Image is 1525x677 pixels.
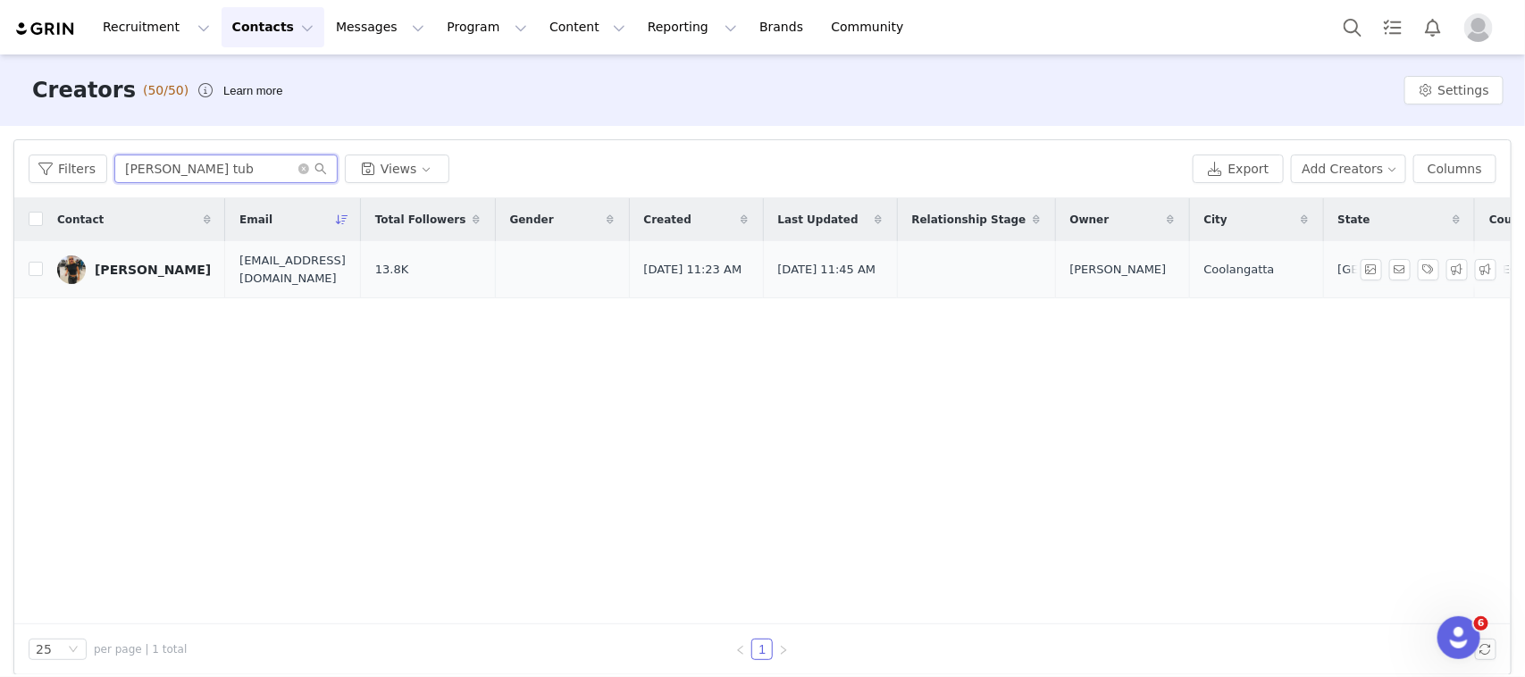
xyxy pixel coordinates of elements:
[1291,155,1407,183] button: Add Creators
[314,163,327,175] i: icon: search
[539,7,636,47] button: Content
[1204,261,1275,279] span: Coolangatta
[1464,13,1493,42] img: placeholder-profile.jpg
[14,21,77,38] img: grin logo
[36,639,52,659] div: 25
[644,212,691,228] span: Created
[510,212,554,228] span: Gender
[752,639,772,659] a: 1
[778,645,789,656] i: icon: right
[92,7,221,47] button: Recruitment
[222,7,324,47] button: Contacts
[1070,261,1167,279] span: [PERSON_NAME]
[644,261,742,279] span: [DATE] 11:23 AM
[637,7,748,47] button: Reporting
[778,212,859,228] span: Last Updated
[773,639,794,660] li: Next Page
[220,82,286,100] div: Tooltip anchor
[345,155,449,183] button: Views
[821,7,923,47] a: Community
[1389,259,1418,280] span: Send Email
[1404,76,1504,104] button: Settings
[143,81,189,100] span: (50/50)
[1413,155,1496,183] button: Columns
[32,74,136,106] h3: Creators
[1373,7,1412,47] a: Tasks
[29,155,107,183] button: Filters
[57,212,104,228] span: Contact
[57,255,211,284] a: [PERSON_NAME]
[239,252,346,287] span: [EMAIL_ADDRESS][DOMAIN_NAME]
[114,155,338,183] input: Search...
[751,639,773,660] li: 1
[1204,212,1228,228] span: City
[239,212,272,228] span: Email
[1413,7,1453,47] button: Notifications
[1338,212,1370,228] span: State
[57,255,86,284] img: f3bb5766-e0a3-4f1c-9b03-820f7e6e881c.jpg
[68,644,79,656] i: icon: down
[1338,261,1461,279] span: [GEOGRAPHIC_DATA]
[375,212,466,228] span: Total Followers
[1474,616,1488,631] span: 6
[1454,13,1511,42] button: Profile
[1437,616,1480,659] iframe: Intercom live chat
[325,7,435,47] button: Messages
[1193,155,1284,183] button: Export
[436,7,538,47] button: Program
[94,641,187,657] span: per page | 1 total
[1070,212,1110,228] span: Owner
[735,645,746,656] i: icon: left
[95,263,211,277] div: [PERSON_NAME]
[912,212,1026,228] span: Relationship Stage
[730,639,751,660] li: Previous Page
[1333,7,1372,47] button: Search
[749,7,819,47] a: Brands
[375,261,408,279] span: 13.8K
[778,261,876,279] span: [DATE] 11:45 AM
[298,163,309,174] i: icon: close-circle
